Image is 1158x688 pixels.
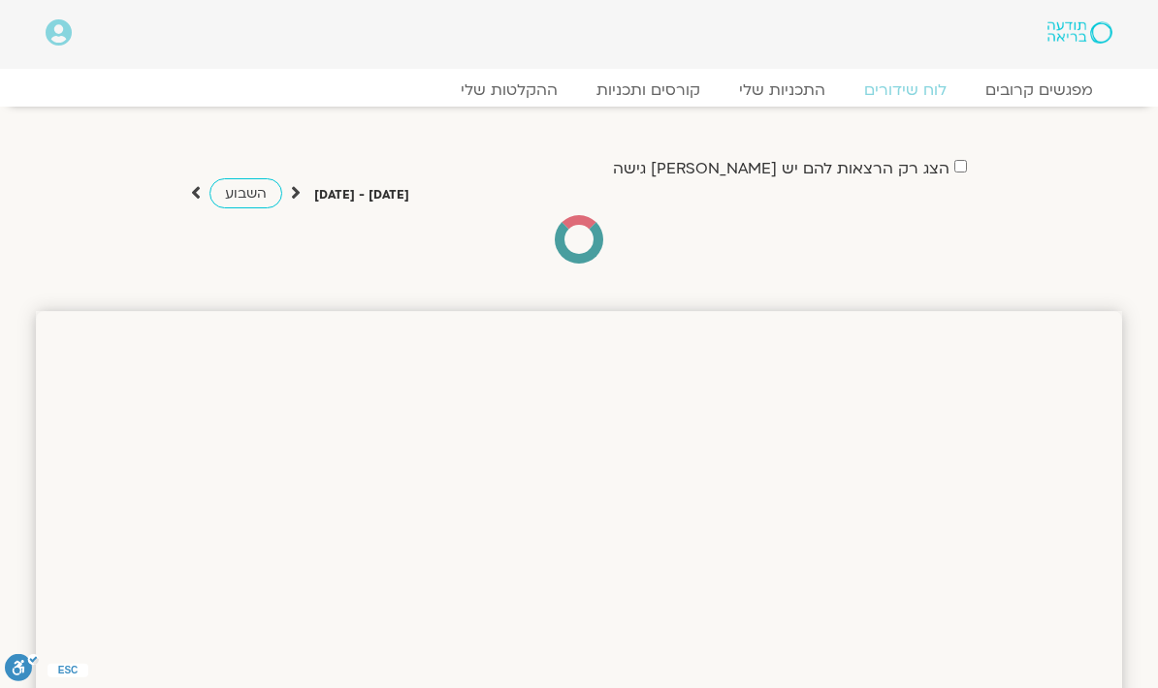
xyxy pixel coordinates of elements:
[966,80,1112,100] a: מפגשים קרובים
[46,80,1112,100] nav: Menu
[613,160,949,177] label: הצג רק הרצאות להם יש [PERSON_NAME] גישה
[441,80,577,100] a: ההקלטות שלי
[225,184,267,203] span: השבוע
[845,80,966,100] a: לוח שידורים
[720,80,845,100] a: התכניות שלי
[577,80,720,100] a: קורסים ותכניות
[209,178,282,208] a: השבוע
[314,185,409,205] p: [DATE] - [DATE]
